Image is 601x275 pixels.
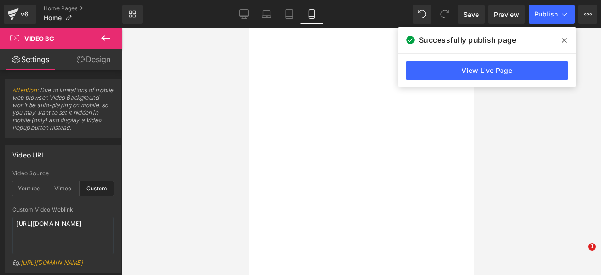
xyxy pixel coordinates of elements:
[413,5,431,24] button: Undo
[529,5,575,24] button: Publish
[44,5,122,12] a: Home Pages
[12,86,37,94] a: Attention
[463,9,479,19] span: Save
[12,206,114,213] div: Custom Video Weblink
[63,49,124,70] a: Design
[278,5,300,24] a: Tablet
[12,259,114,273] div: Eg:
[300,5,323,24] a: Mobile
[122,5,143,24] a: New Library
[406,61,568,80] a: View Live Page
[569,243,592,266] iframe: Intercom live chat
[21,259,83,266] a: [URL][DOMAIN_NAME]
[4,5,36,24] a: v6
[488,5,525,24] a: Preview
[494,9,519,19] span: Preview
[534,10,558,18] span: Publish
[578,5,597,24] button: More
[80,181,114,196] div: Custom
[419,34,516,46] span: Successfully publish page
[233,5,255,24] a: Desktop
[12,146,46,159] div: Video URL
[46,181,80,196] div: Vimeo
[24,35,54,42] span: Video Bg
[435,5,454,24] button: Redo
[255,5,278,24] a: Laptop
[12,181,46,196] div: Youtube
[588,243,596,251] span: 1
[19,8,31,20] div: v6
[12,170,114,177] div: Video Source
[12,86,114,138] span: : Due to limitations of mobile web browser. Video Background won't be auto-playing on mobile, so ...
[44,14,62,22] span: Home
